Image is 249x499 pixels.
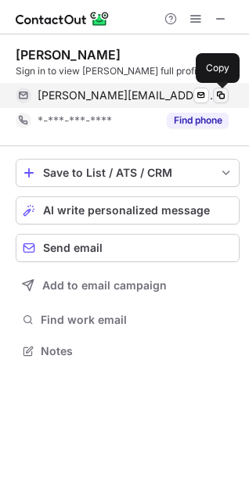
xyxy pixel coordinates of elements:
button: Notes [16,340,240,362]
button: save-profile-one-click [16,159,240,187]
button: AI write personalized message [16,196,240,224]
button: Reveal Button [167,113,229,128]
span: [PERSON_NAME][EMAIL_ADDRESS][DOMAIN_NAME] [38,88,217,102]
div: Sign in to view [PERSON_NAME] full profile [16,64,240,78]
span: Find work email [41,313,233,327]
span: AI write personalized message [43,204,210,217]
img: ContactOut v5.3.10 [16,9,110,28]
button: Find work email [16,309,240,331]
span: Add to email campaign [42,279,167,292]
span: Send email [43,242,103,254]
button: Add to email campaign [16,271,240,300]
div: Save to List / ATS / CRM [43,167,212,179]
div: [PERSON_NAME] [16,47,121,63]
button: Send email [16,234,240,262]
span: Notes [41,344,233,358]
